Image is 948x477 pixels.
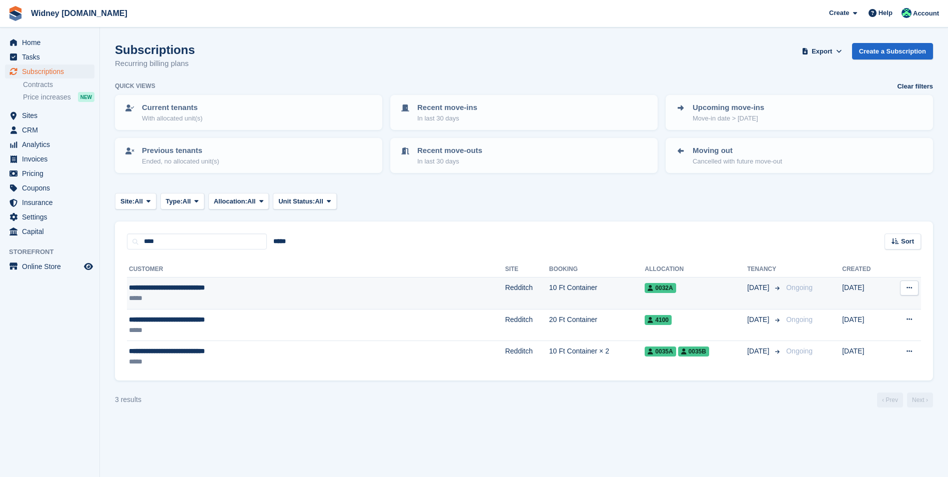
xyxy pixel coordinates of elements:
a: menu [5,35,94,49]
span: Ongoing [786,315,813,323]
a: menu [5,50,94,64]
span: Storefront [9,247,99,257]
p: Previous tenants [142,145,219,156]
button: Allocation: All [208,193,269,209]
a: Contracts [23,80,94,89]
span: Export [812,46,832,56]
a: Widney [DOMAIN_NAME] [27,5,131,21]
img: stora-icon-8386f47178a22dfd0bd8f6a31ec36ba5ce8667c1dd55bd0f319d3a0aa187defe.svg [8,6,23,21]
p: Current tenants [142,102,202,113]
a: menu [5,224,94,238]
h6: Quick views [115,81,155,90]
span: Account [913,8,939,18]
a: menu [5,108,94,122]
p: Recurring billing plans [115,58,195,69]
span: Sort [901,236,914,246]
span: Help [879,8,893,18]
span: All [134,196,143,206]
p: Cancelled with future move-out [693,156,782,166]
p: Moving out [693,145,782,156]
span: Insurance [22,195,82,209]
a: menu [5,152,94,166]
p: In last 30 days [417,156,482,166]
span: 0032A [645,283,676,293]
span: All [315,196,323,206]
th: Site [505,261,549,277]
span: Analytics [22,137,82,151]
p: Recent move-outs [417,145,482,156]
span: Ongoing [786,347,813,355]
a: Current tenants With allocated unit(s) [116,96,381,129]
a: Preview store [82,260,94,272]
span: [DATE] [747,314,771,325]
td: Redditch [505,309,549,341]
button: Unit Status: All [273,193,336,209]
a: menu [5,181,94,195]
th: Tenancy [747,261,782,277]
span: Subscriptions [22,64,82,78]
span: Price increases [23,92,71,102]
a: Previous tenants Ended, no allocated unit(s) [116,139,381,172]
a: Create a Subscription [852,43,933,59]
p: Move-in date > [DATE] [693,113,764,123]
h1: Subscriptions [115,43,195,56]
a: menu [5,195,94,209]
td: 20 Ft Container [549,309,645,341]
td: 10 Ft Container [549,277,645,309]
a: Recent move-outs In last 30 days [391,139,657,172]
p: In last 30 days [417,113,477,123]
span: [DATE] [747,346,771,356]
a: Upcoming move-ins Move-in date > [DATE] [667,96,932,129]
a: menu [5,210,94,224]
th: Allocation [645,261,747,277]
th: Created [842,261,888,277]
span: Type: [166,196,183,206]
button: Export [800,43,844,59]
button: Type: All [160,193,204,209]
div: 3 results [115,394,141,405]
a: Recent move-ins In last 30 days [391,96,657,129]
span: 0035A [645,346,676,356]
span: Ongoing [786,283,813,291]
td: 10 Ft Container × 2 [549,341,645,372]
p: Recent move-ins [417,102,477,113]
nav: Page [875,392,935,407]
td: Redditch [505,277,549,309]
span: Home [22,35,82,49]
span: 4100 [645,315,672,325]
a: menu [5,123,94,137]
td: [DATE] [842,277,888,309]
p: With allocated unit(s) [142,113,202,123]
span: All [247,196,256,206]
span: 0035B [678,346,709,356]
span: Settings [22,210,82,224]
span: Online Store [22,259,82,273]
th: Booking [549,261,645,277]
p: Ended, no allocated unit(s) [142,156,219,166]
div: NEW [78,92,94,102]
a: Previous [877,392,903,407]
span: Unit Status: [278,196,315,206]
a: Moving out Cancelled with future move-out [667,139,932,172]
span: Tasks [22,50,82,64]
th: Customer [127,261,505,277]
span: Pricing [22,166,82,180]
a: Price increases NEW [23,91,94,102]
span: Site: [120,196,134,206]
span: [DATE] [747,282,771,293]
img: Emma [902,8,912,18]
a: Next [907,392,933,407]
span: Allocation: [214,196,247,206]
a: Clear filters [897,81,933,91]
span: Sites [22,108,82,122]
a: menu [5,259,94,273]
span: Invoices [22,152,82,166]
span: Create [829,8,849,18]
span: CRM [22,123,82,137]
span: All [182,196,191,206]
p: Upcoming move-ins [693,102,764,113]
a: menu [5,166,94,180]
a: menu [5,64,94,78]
a: menu [5,137,94,151]
td: [DATE] [842,341,888,372]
